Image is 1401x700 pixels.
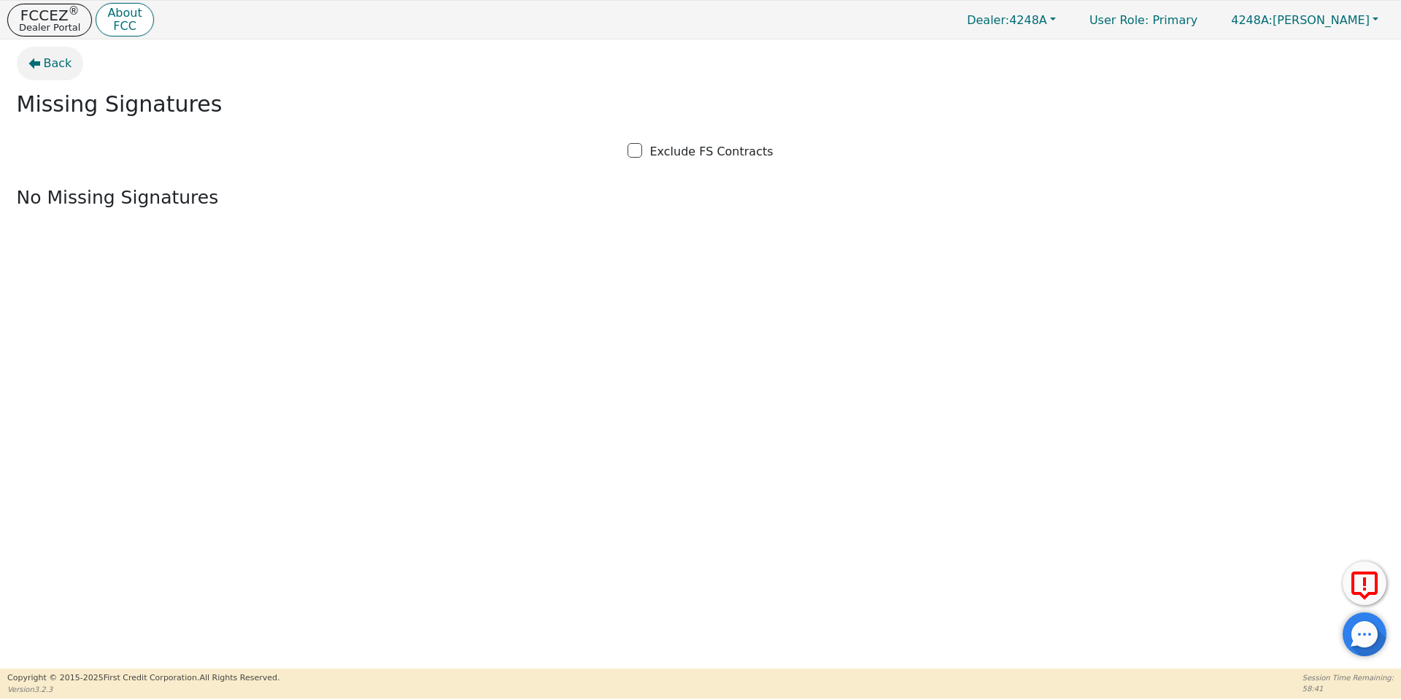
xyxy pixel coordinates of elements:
span: Dealer: [967,13,1009,27]
button: AboutFCC [96,3,153,37]
span: User Role : [1089,13,1149,27]
span: 4248A: [1231,13,1273,27]
button: Back [17,47,84,80]
button: 4248A:[PERSON_NAME] [1216,9,1394,31]
button: Dealer:4248A [952,9,1071,31]
p: Copyright © 2015- 2025 First Credit Corporation. [7,672,279,685]
button: FCCEZ®Dealer Portal [7,4,92,36]
p: Version 3.2.3 [7,684,279,695]
span: Back [44,55,72,72]
h2: Missing Signatures [17,91,1385,118]
p: No Missing Signatures [17,184,1385,212]
span: All Rights Reserved. [199,673,279,682]
p: FCCEZ [19,8,80,23]
p: 58:41 [1302,683,1394,694]
p: Primary [1075,6,1212,34]
sup: ® [69,4,80,18]
span: 4248A [967,13,1047,27]
p: Exclude FS Contracts [649,143,773,161]
a: User Role: Primary [1075,6,1212,34]
p: Dealer Portal [19,23,80,32]
p: FCC [107,20,142,32]
button: Report Error to FCC [1343,561,1386,605]
p: About [107,7,142,19]
span: [PERSON_NAME] [1231,13,1370,27]
p: Session Time Remaining: [1302,672,1394,683]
